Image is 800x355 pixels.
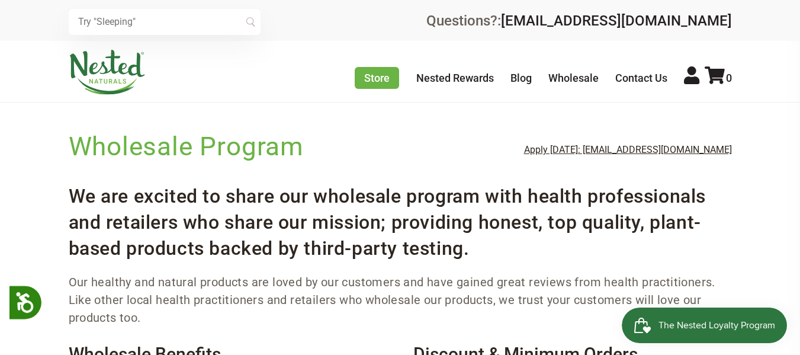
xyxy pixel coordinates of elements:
[705,72,732,84] a: 0
[615,72,667,84] a: Contact Us
[69,50,146,95] img: Nested Naturals
[69,9,261,35] input: Try "Sleeping"
[69,273,732,327] p: Our healthy and natural products are loved by our customers and have gained great reviews from he...
[69,129,304,164] h1: Wholesale Program
[355,67,399,89] a: Store
[622,308,788,343] iframe: Button to open loyalty program pop-up
[501,12,732,29] a: [EMAIL_ADDRESS][DOMAIN_NAME]
[416,72,494,84] a: Nested Rewards
[426,14,732,28] div: Questions?:
[69,174,732,261] h3: We are excited to share our wholesale program with health professionals and retailers who share o...
[548,72,599,84] a: Wholesale
[726,72,732,84] span: 0
[524,145,732,155] a: Apply [DATE]: [EMAIL_ADDRESS][DOMAIN_NAME]
[510,72,532,84] a: Blog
